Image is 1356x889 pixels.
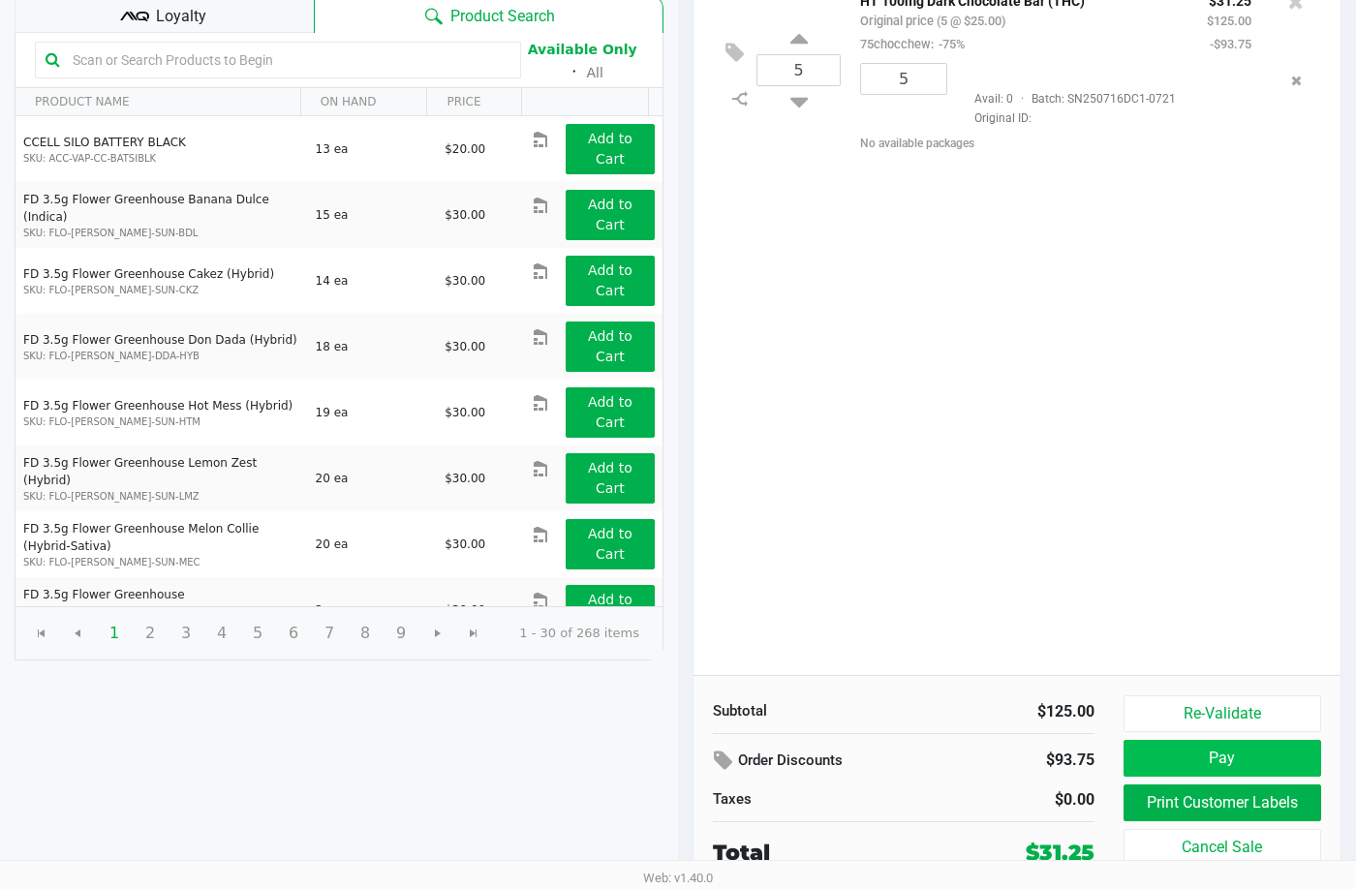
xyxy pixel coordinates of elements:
button: Cancel Sale [1124,829,1321,866]
button: Add to Cart [566,585,655,635]
th: PRICE [426,88,521,116]
p: SKU: FLO-[PERSON_NAME]-SUN-LMZ [23,489,299,504]
span: Go to the next page [430,626,446,641]
app-button-loader: Add to Cart [588,197,632,232]
small: Original price (5 @ $25.00) [860,14,1005,28]
div: $0.00 [918,788,1094,812]
span: Page 2 [132,615,169,652]
div: Taxes [713,788,889,811]
span: Page 3 [168,615,204,652]
span: Page 8 [347,615,384,652]
td: 19 ea [307,380,437,445]
span: $30.00 [445,208,485,222]
td: 20 ea [307,445,437,511]
td: 2 ea [307,577,437,643]
small: 75chocchew: [860,37,965,51]
td: FD 3.5g Flower Greenhouse Melon Collie (Hybrid-Sativa) [15,511,307,577]
span: $30.00 [445,274,485,288]
td: 18 ea [307,314,437,380]
th: PRODUCT NAME [15,88,300,116]
button: All [587,63,603,83]
p: SKU: FLO-[PERSON_NAME]-SUN-BDL [23,226,299,240]
span: $30.00 [445,406,485,419]
button: Print Customer Labels [1124,784,1321,821]
td: 15 ea [307,182,437,248]
span: Loyalty [156,5,206,28]
span: Web: v1.40.0 [643,871,713,885]
span: $30.00 [445,340,485,353]
p: SKU: ACC-VAP-CC-BATSIBLK [23,151,299,166]
td: FD 3.5g Flower Greenhouse Cakez (Hybrid) [15,248,307,314]
td: FD 3.5g Flower Greenhouse Hot Mess (Hybrid) [15,380,307,445]
span: Go to the first page [23,615,60,652]
button: Add to Cart [566,387,655,438]
button: Add to Cart [566,322,655,372]
input: Scan or Search Products to Begin [65,46,510,75]
span: Avail: 0 Batch: SN250716DC1-0721 [962,92,1176,106]
p: SKU: FLO-[PERSON_NAME]-SUN-CKZ [23,283,299,297]
p: SKU: FLO-[PERSON_NAME]-SUN-HTM [23,414,299,429]
span: Go to the last page [466,626,481,641]
p: SKU: FLO-[PERSON_NAME]-SUN-MEC [23,555,299,569]
span: Go to the first page [34,626,49,641]
span: Page 4 [203,615,240,652]
span: Product Search [450,5,555,28]
button: Add to Cart [566,453,655,504]
app-button-loader: Add to Cart [588,262,632,298]
app-button-loader: Add to Cart [588,131,632,167]
span: Page 5 [239,615,276,652]
span: $30.00 [445,537,485,551]
span: ᛫ [562,63,587,81]
span: Go to the previous page [70,626,85,641]
td: FD 3.5g Flower Greenhouse Lemon Zest (Hybrid) [15,445,307,511]
inline-svg: Split item qty to new line [723,86,756,111]
button: Add to Cart [566,256,655,306]
span: $30.00 [445,603,485,617]
button: Add to Cart [566,190,655,240]
span: Page 7 [311,615,348,652]
small: -$93.75 [1210,37,1251,51]
span: Go to the previous page [59,615,96,652]
span: Page 1 [96,615,133,652]
button: Add to Cart [566,124,655,174]
div: $93.75 [986,744,1094,777]
div: Order Discounts [713,744,957,779]
button: Remove the package from the orderLine [1283,63,1310,99]
app-button-loader: Add to Cart [588,460,632,496]
span: -75% [934,37,965,51]
span: Page 6 [275,615,312,652]
p: SKU: FLO-[PERSON_NAME]-DDA-HYB [23,349,299,363]
div: Total [713,837,947,869]
span: Go to the next page [419,615,456,652]
span: Go to the last page [455,615,492,652]
div: Subtotal [713,700,889,722]
span: · [1013,92,1032,106]
div: Data table [15,88,663,606]
div: $31.25 [1026,837,1094,869]
div: $125.00 [918,700,1094,723]
td: 20 ea [307,511,437,577]
td: 13 ea [307,116,437,182]
th: ON HAND [300,88,427,116]
button: Pay [1124,740,1321,777]
button: Add to Cart [566,519,655,569]
app-button-loader: Add to Cart [588,526,632,562]
div: No available packages [860,135,1311,152]
span: Page 9 [383,615,419,652]
span: $30.00 [445,472,485,485]
span: Original ID: [962,109,1251,127]
small: $125.00 [1207,14,1251,28]
td: 14 ea [307,248,437,314]
td: FD 3.5g Flower Greenhouse Don Dada (Hybrid) [15,314,307,380]
app-button-loader: Add to Cart [588,394,632,430]
td: FD 3.5g Flower Greenhouse [GEOGRAPHIC_DATA] (Hybrid-Indica) [15,577,307,643]
button: Re-Validate [1124,695,1321,732]
app-button-loader: Add to Cart [588,328,632,364]
app-button-loader: Add to Cart [588,592,632,628]
td: CCELL SILO BATTERY BLACK [15,116,307,182]
td: FD 3.5g Flower Greenhouse Banana Dulce (Indica) [15,182,307,248]
span: $20.00 [445,142,485,156]
kendo-pager-info: 1 - 30 of 268 items [508,624,639,643]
